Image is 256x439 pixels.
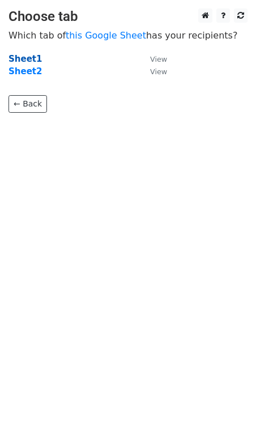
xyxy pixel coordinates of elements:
[66,30,146,41] a: this Google Sheet
[139,66,167,76] a: View
[199,385,256,439] iframe: Chat Widget
[8,29,248,41] p: Which tab of has your recipients?
[8,95,47,113] a: ← Back
[150,67,167,76] small: View
[8,66,42,76] a: Sheet2
[139,54,167,64] a: View
[8,54,42,64] a: Sheet1
[150,55,167,63] small: View
[8,8,248,25] h3: Choose tab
